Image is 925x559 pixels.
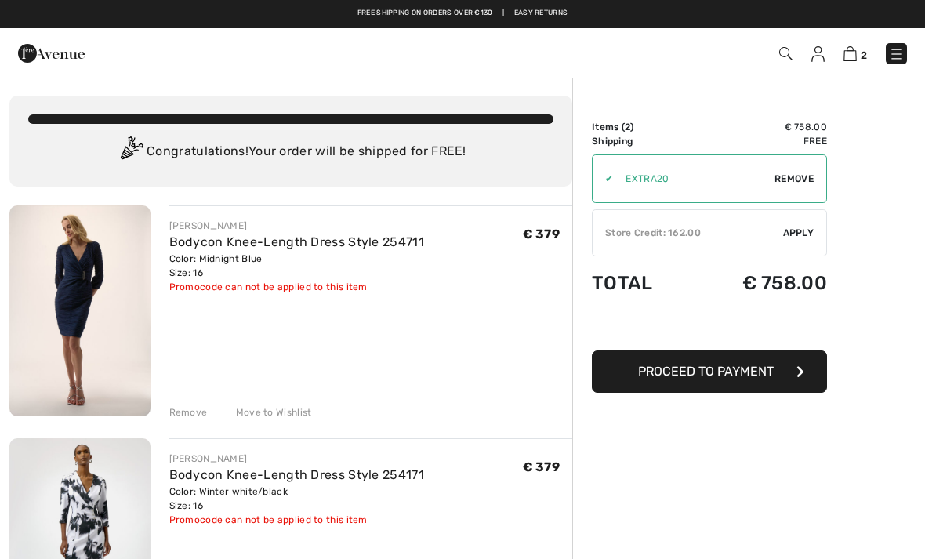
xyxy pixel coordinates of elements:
div: Promocode can not be applied to this item [169,280,424,294]
a: Bodycon Knee-Length Dress Style 254171 [169,467,424,482]
td: Items ( ) [592,120,690,134]
td: € 758.00 [690,120,827,134]
img: Shopping Bag [843,46,857,61]
img: Bodycon Knee-Length Dress Style 254711 [9,205,151,416]
span: 2 [625,122,630,132]
div: Color: Winter white/black Size: 16 [169,485,424,513]
span: | [502,8,504,19]
iframe: PayPal [592,310,827,345]
img: 1ère Avenue [18,38,85,69]
a: 2 [843,44,867,63]
div: Congratulations! Your order will be shipped for FREE! [28,136,553,168]
div: [PERSON_NAME] [169,452,424,466]
img: My Info [811,46,825,62]
span: 2 [861,49,867,61]
img: Search [779,47,793,60]
div: [PERSON_NAME] [169,219,424,233]
div: Store Credit: 162.00 [593,226,783,240]
button: Proceed to Payment [592,350,827,393]
img: Congratulation2.svg [115,136,147,168]
div: Remove [169,405,208,419]
a: Bodycon Knee-Length Dress Style 254711 [169,234,424,249]
td: € 758.00 [690,256,827,310]
a: Free shipping on orders over €130 [357,8,493,19]
a: Easy Returns [514,8,568,19]
div: Color: Midnight Blue Size: 16 [169,252,424,280]
td: Total [592,256,690,310]
span: Remove [774,172,814,186]
span: € 379 [523,227,560,241]
img: Menu [889,46,905,62]
span: Proceed to Payment [638,364,774,379]
div: Move to Wishlist [223,405,312,419]
input: Promo code [613,155,774,202]
span: € 379 [523,459,560,474]
div: ✔ [593,172,613,186]
td: Free [690,134,827,148]
span: Apply [783,226,814,240]
a: 1ère Avenue [18,45,85,60]
td: Shipping [592,134,690,148]
div: Promocode can not be applied to this item [169,513,424,527]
